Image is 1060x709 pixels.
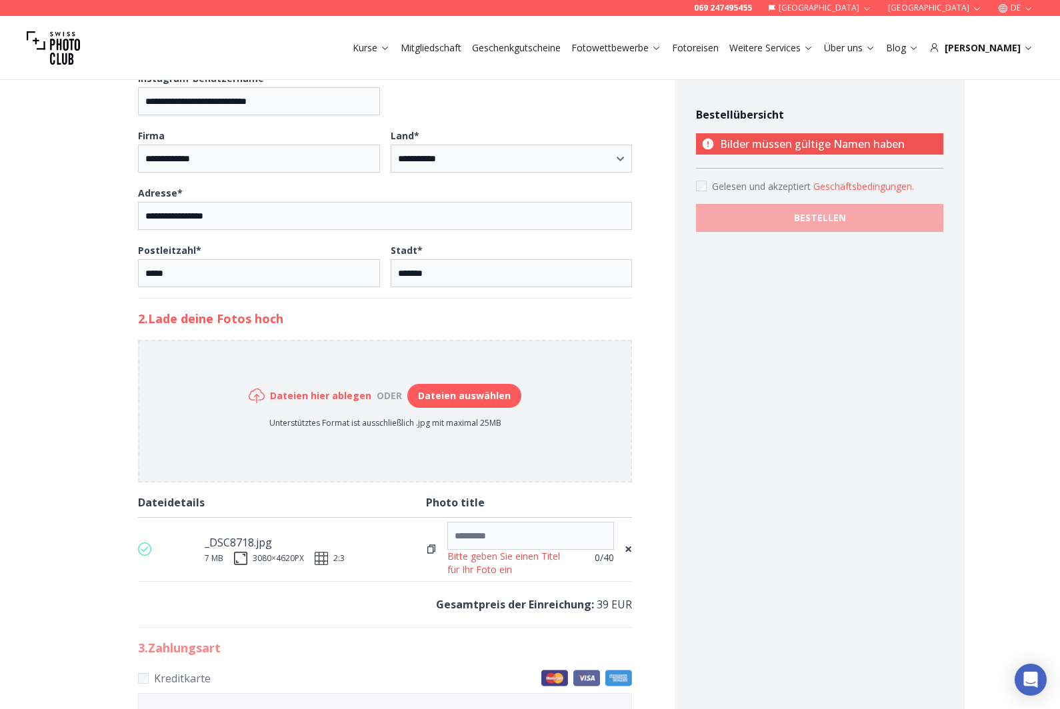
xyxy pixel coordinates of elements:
[819,39,881,57] button: Über uns
[253,553,304,564] div: 3080 × 4620 PX
[234,552,247,565] img: size
[467,39,566,57] button: Geschenkgutscheine
[333,553,345,564] span: 2:3
[571,41,661,55] a: Fotowettbewerbe
[371,389,407,402] div: oder
[1015,664,1047,696] div: Open Intercom Messenger
[729,41,813,55] a: Weitere Services
[436,597,594,612] b: Gesamtpreis der Einreichung :
[138,187,183,199] b: Adresse *
[138,145,380,173] input: Firma
[138,244,201,257] b: Postleitzahl *
[391,244,423,257] b: Stadt *
[426,493,632,512] div: Photo title
[407,384,521,408] button: Dateien auswählen
[353,41,390,55] a: Kurse
[472,41,561,55] a: Geschenkgutscheine
[315,552,328,565] img: ratio
[696,107,943,123] h4: Bestellübersicht
[162,533,194,565] img: thumb
[401,41,461,55] a: Mitgliedschaft
[395,39,467,57] button: Mitgliedschaft
[205,553,223,564] div: 7 MB
[696,204,943,232] button: BESTELLEN
[391,259,633,287] input: Stadt*
[794,211,846,225] b: BESTELLEN
[886,41,919,55] a: Blog
[724,39,819,57] button: Weitere Services
[138,493,427,512] div: Dateidetails
[712,180,813,193] span: Gelesen und akzeptiert
[138,202,633,230] input: Adresse*
[27,21,80,75] img: Swiss photo club
[595,551,614,564] span: 0 /40
[881,39,924,57] button: Blog
[138,87,380,115] input: Instagram-Benutzername
[249,418,521,428] p: Unterstütztes Format ist ausschließlich .jpg mit maximal 25MB
[138,595,633,614] p: 39 EUR
[566,39,667,57] button: Fotowettbewerbe
[391,129,419,142] b: Land *
[667,39,724,57] button: Fotoreisen
[447,550,573,576] div: Bitte geben Sie einen Titel für Ihr Foto ein
[270,389,371,402] h6: Dateien hier ablegen
[625,540,632,558] span: ×
[138,542,151,556] img: valid
[205,533,345,552] div: _DSC8718.jpg
[672,41,719,55] a: Fotoreisen
[138,259,380,287] input: Postleitzahl*
[929,41,1033,55] div: [PERSON_NAME]
[138,129,165,142] b: Firma
[138,309,633,328] h2: 2. Lade deine Fotos hoch
[138,72,264,85] b: Instagram-Benutzername
[824,41,875,55] a: Über uns
[391,145,633,173] select: Land*
[347,39,395,57] button: Kurse
[696,133,943,155] p: Bilder müssen gültige Namen haben
[813,180,914,193] button: Accept termsGelesen und akzeptiert
[694,3,752,13] a: 069 247495455
[696,181,707,191] input: Accept terms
